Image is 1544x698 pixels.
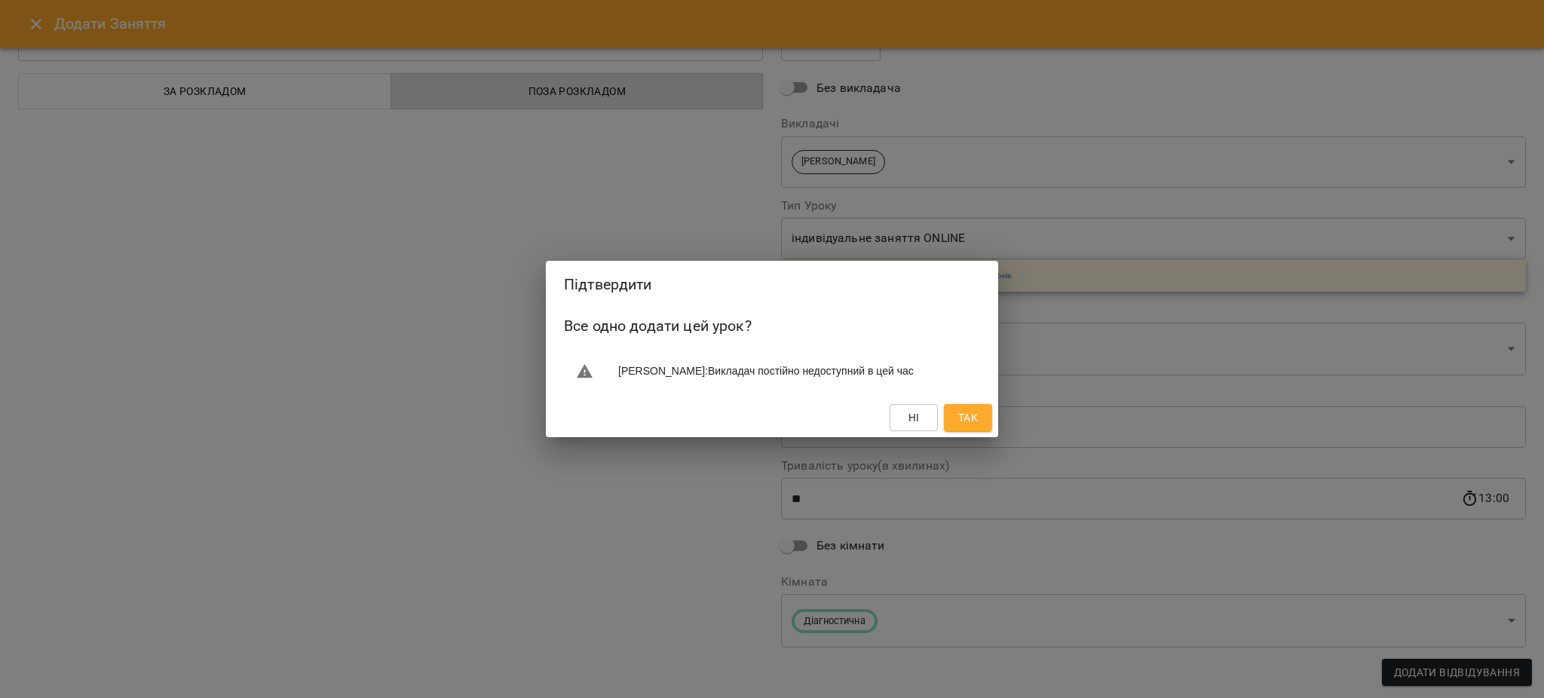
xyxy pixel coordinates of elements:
button: Так [944,404,992,431]
span: Так [958,409,978,427]
h6: Все одно додати цей урок? [564,314,980,338]
span: Ні [908,409,920,427]
button: Ні [890,404,938,431]
li: [PERSON_NAME] : Викладач постійно недоступний в цей час [564,357,980,387]
h2: Підтвердити [564,273,980,296]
